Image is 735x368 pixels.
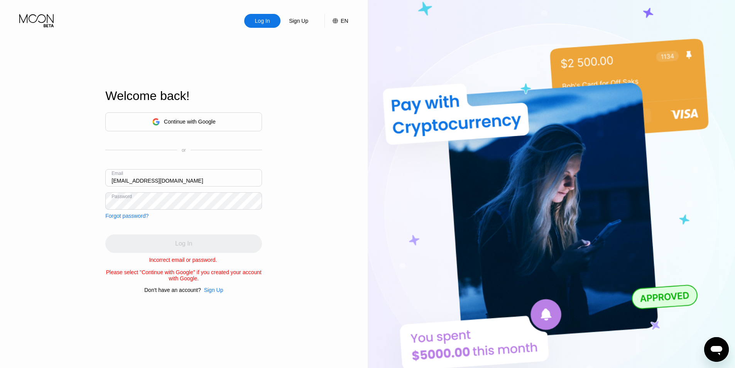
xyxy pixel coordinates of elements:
[144,287,201,293] div: Don't have an account?
[112,171,123,176] div: Email
[105,213,149,219] div: Forgot password?
[201,287,223,293] div: Sign Up
[280,14,317,28] div: Sign Up
[244,14,280,28] div: Log In
[324,14,348,28] div: EN
[204,287,223,293] div: Sign Up
[704,337,729,362] iframe: Button to launch messaging window
[182,148,186,153] div: or
[288,17,309,25] div: Sign Up
[112,194,132,199] div: Password
[105,112,262,131] div: Continue with Google
[105,257,262,282] div: Incorrect email or password. Please select "Continue with Google" if you created your account wit...
[341,18,348,24] div: EN
[105,89,262,103] div: Welcome back!
[164,119,216,125] div: Continue with Google
[254,17,271,25] div: Log In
